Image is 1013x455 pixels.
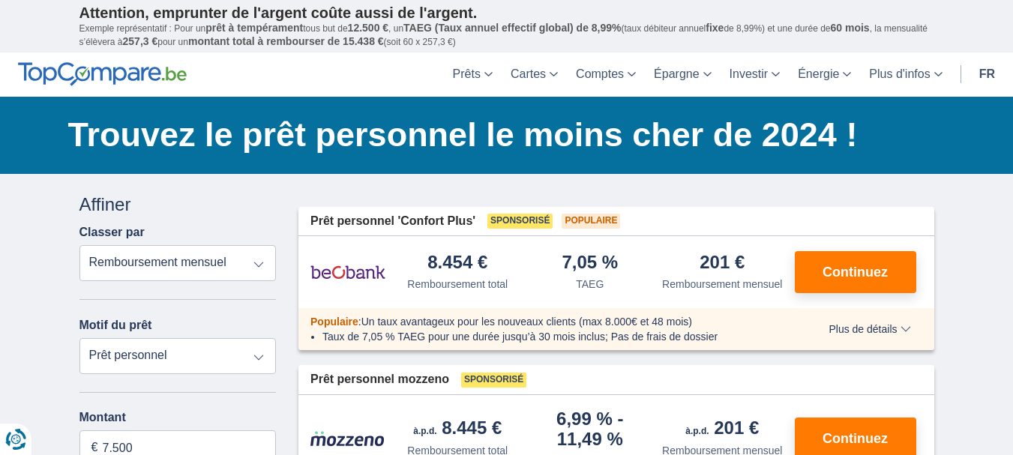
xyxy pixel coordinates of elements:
a: Plus d'infos [860,52,951,97]
li: Taux de 7,05 % TAEG pour une durée jusqu’à 30 mois inclus; Pas de frais de dossier [322,329,785,344]
div: 6,99 % [530,410,651,448]
label: Classer par [79,226,145,239]
button: Plus de détails [817,323,922,335]
button: Continuez [795,251,916,293]
span: 60 mois [831,22,870,34]
span: TAEG (Taux annuel effectif global) de 8,99% [403,22,621,34]
a: Cartes [502,52,567,97]
a: fr [970,52,1004,97]
span: prêt à tempérament [205,22,303,34]
img: pret personnel Beobank [310,253,385,291]
div: TAEG [576,277,604,292]
span: Un taux avantageux pour les nouveaux clients (max 8.000€ et 48 mois) [361,316,692,328]
a: Comptes [567,52,645,97]
span: Sponsorisé [461,373,526,388]
span: fixe [706,22,724,34]
span: Populaire [562,214,620,229]
a: Épargne [645,52,721,97]
a: Investir [721,52,790,97]
span: 12.500 € [348,22,389,34]
div: 8.454 € [427,253,487,274]
img: pret personnel Mozzeno [310,430,385,447]
img: TopCompare [18,62,187,86]
h1: Trouvez le prêt personnel le moins cher de 2024 ! [68,112,934,158]
p: Exemple représentatif : Pour un tous but de , un (taux débiteur annuel de 8,99%) et une durée de ... [79,22,934,49]
div: 201 € [685,419,759,440]
span: Continuez [823,265,888,279]
div: 7,05 % [562,253,618,274]
div: Remboursement mensuel [662,277,782,292]
a: Prêts [444,52,502,97]
div: Affiner [79,192,277,217]
div: 201 € [700,253,745,274]
div: 8.445 € [413,419,502,440]
label: Motif du prêt [79,319,152,332]
span: Prêt personnel mozzeno [310,371,449,388]
span: Prêt personnel 'Confort Plus' [310,213,475,230]
span: montant total à rembourser de 15.438 € [188,35,384,47]
label: Montant [79,411,277,424]
span: Sponsorisé [487,214,553,229]
div: Remboursement total [407,277,508,292]
span: Populaire [310,316,358,328]
a: Énergie [789,52,860,97]
span: Continuez [823,432,888,445]
div: : [298,314,797,329]
span: 257,3 € [123,35,158,47]
span: Plus de détails [829,324,910,334]
p: Attention, emprunter de l'argent coûte aussi de l'argent. [79,4,934,22]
